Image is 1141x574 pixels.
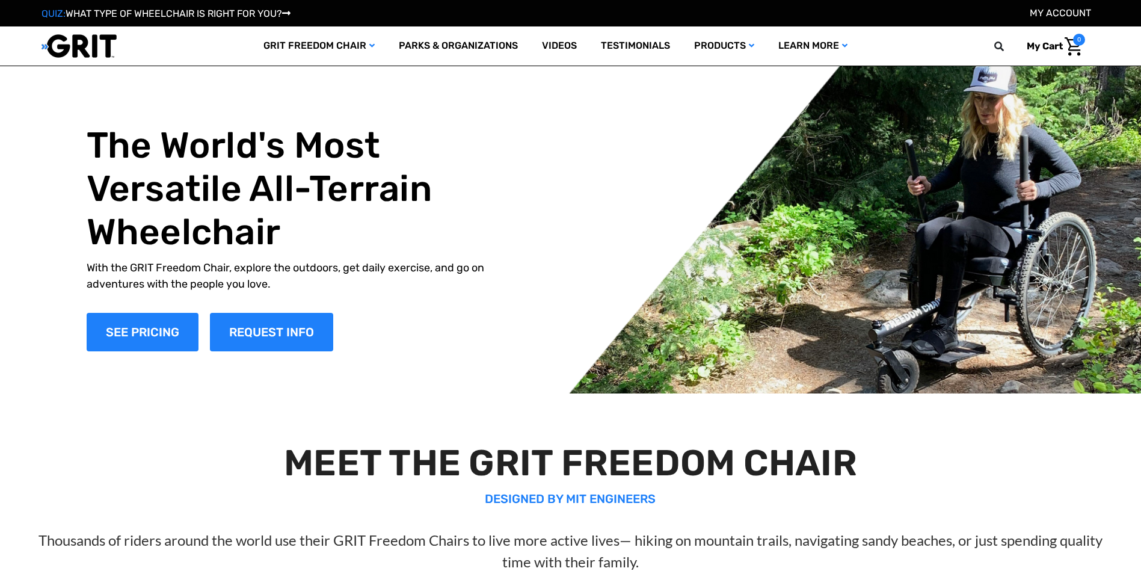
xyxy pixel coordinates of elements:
input: Search [1000,34,1018,59]
a: Account [1030,7,1091,19]
p: With the GRIT Freedom Chair, explore the outdoors, get daily exercise, and go on adventures with ... [87,260,511,292]
img: GRIT All-Terrain Wheelchair and Mobility Equipment [42,34,117,58]
a: GRIT Freedom Chair [251,26,387,66]
span: 0 [1073,34,1085,46]
a: Videos [530,26,589,66]
img: Cart [1065,37,1082,56]
span: My Cart [1027,40,1063,52]
a: Learn More [766,26,860,66]
p: Thousands of riders around the world use their GRIT Freedom Chairs to live more active lives— hik... [28,529,1112,573]
a: Shop Now [87,313,198,351]
a: Testimonials [589,26,682,66]
h2: MEET THE GRIT FREEDOM CHAIR [28,442,1112,485]
a: Parks & Organizations [387,26,530,66]
a: Slide number 1, Request Information [210,313,333,351]
span: QUIZ: [42,8,66,19]
p: DESIGNED BY MIT ENGINEERS [28,490,1112,508]
a: Products [682,26,766,66]
h1: The World's Most Versatile All-Terrain Wheelchair [87,124,511,254]
a: Cart with 0 items [1018,34,1085,59]
a: QUIZ:WHAT TYPE OF WHEELCHAIR IS RIGHT FOR YOU? [42,8,291,19]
